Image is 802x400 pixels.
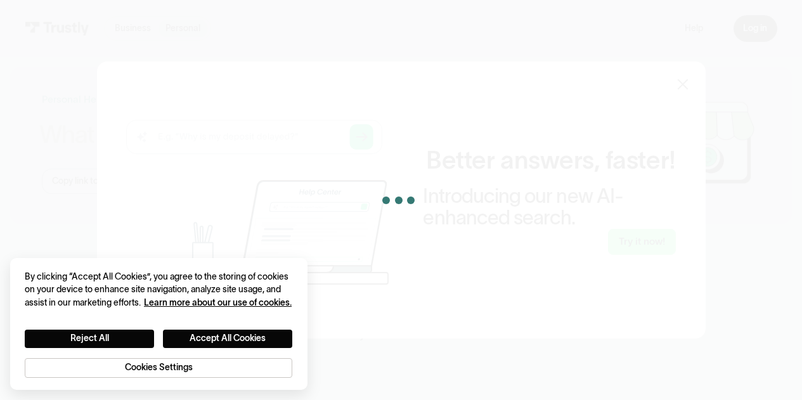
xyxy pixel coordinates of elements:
button: Accept All Cookies [163,330,292,348]
button: Reject All [25,330,154,348]
a: More information about your privacy, opens in a new tab [144,298,292,307]
div: Privacy [25,271,292,378]
div: By clicking “Accept All Cookies”, you agree to the storing of cookies on your device to enhance s... [25,271,292,310]
div: Cookie banner [10,258,307,390]
button: Cookies Settings [25,358,292,378]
